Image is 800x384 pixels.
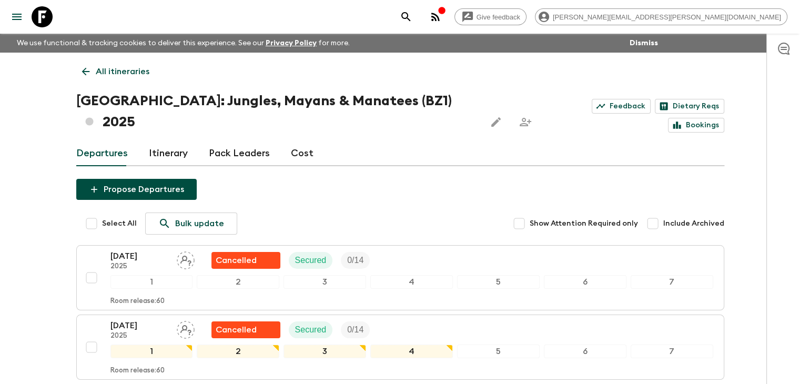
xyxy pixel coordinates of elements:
[668,118,724,133] a: Bookings
[197,275,279,289] div: 2
[76,315,724,380] button: [DATE]2025Assign pack leaderFlash Pack cancellationSecuredTrip Fill1234567Room release:60
[110,319,168,332] p: [DATE]
[13,34,354,53] p: We use functional & tracking cookies to deliver this experience. See our for more.
[76,179,197,200] button: Propose Departures
[291,141,313,166] a: Cost
[110,332,168,340] p: 2025
[396,6,417,27] button: search adventures
[6,6,27,27] button: menu
[102,218,137,229] span: Select All
[177,255,195,263] span: Assign pack leader
[76,245,724,310] button: [DATE]2025Assign pack leaderFlash Pack cancellationSecuredTrip Fill1234567Room release:60
[149,141,188,166] a: Itinerary
[530,218,638,229] span: Show Attention Required only
[457,345,540,358] div: 5
[347,254,363,267] p: 0 / 14
[216,324,257,336] p: Cancelled
[544,345,626,358] div: 6
[454,8,526,25] a: Give feedback
[197,345,279,358] div: 2
[266,39,317,47] a: Privacy Policy
[370,345,453,358] div: 4
[110,275,193,289] div: 1
[110,262,168,271] p: 2025
[76,141,128,166] a: Departures
[341,321,370,338] div: Trip Fill
[663,218,724,229] span: Include Archived
[289,321,333,338] div: Secured
[631,275,713,289] div: 7
[515,112,536,133] span: Share this itinerary
[110,297,165,306] p: Room release: 60
[96,65,149,78] p: All itineraries
[283,275,366,289] div: 3
[370,275,453,289] div: 4
[211,252,280,269] div: Flash Pack cancellation
[110,367,165,375] p: Room release: 60
[457,275,540,289] div: 5
[295,324,327,336] p: Secured
[295,254,327,267] p: Secured
[341,252,370,269] div: Trip Fill
[209,141,270,166] a: Pack Leaders
[535,8,787,25] div: [PERSON_NAME][EMAIL_ADDRESS][PERSON_NAME][DOMAIN_NAME]
[110,250,168,262] p: [DATE]
[175,217,224,230] p: Bulk update
[76,61,155,82] a: All itineraries
[283,345,366,358] div: 3
[145,213,237,235] a: Bulk update
[631,345,713,358] div: 7
[485,112,507,133] button: Edit this itinerary
[471,13,526,21] span: Give feedback
[289,252,333,269] div: Secured
[177,324,195,332] span: Assign pack leader
[76,90,477,133] h1: [GEOGRAPHIC_DATA]: Jungles, Mayans & Manatees (BZ1) 2025
[347,324,363,336] p: 0 / 14
[211,321,280,338] div: Flash Pack cancellation
[655,99,724,114] a: Dietary Reqs
[627,36,661,50] button: Dismiss
[216,254,257,267] p: Cancelled
[592,99,651,114] a: Feedback
[110,345,193,358] div: 1
[544,275,626,289] div: 6
[547,13,787,21] span: [PERSON_NAME][EMAIL_ADDRESS][PERSON_NAME][DOMAIN_NAME]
